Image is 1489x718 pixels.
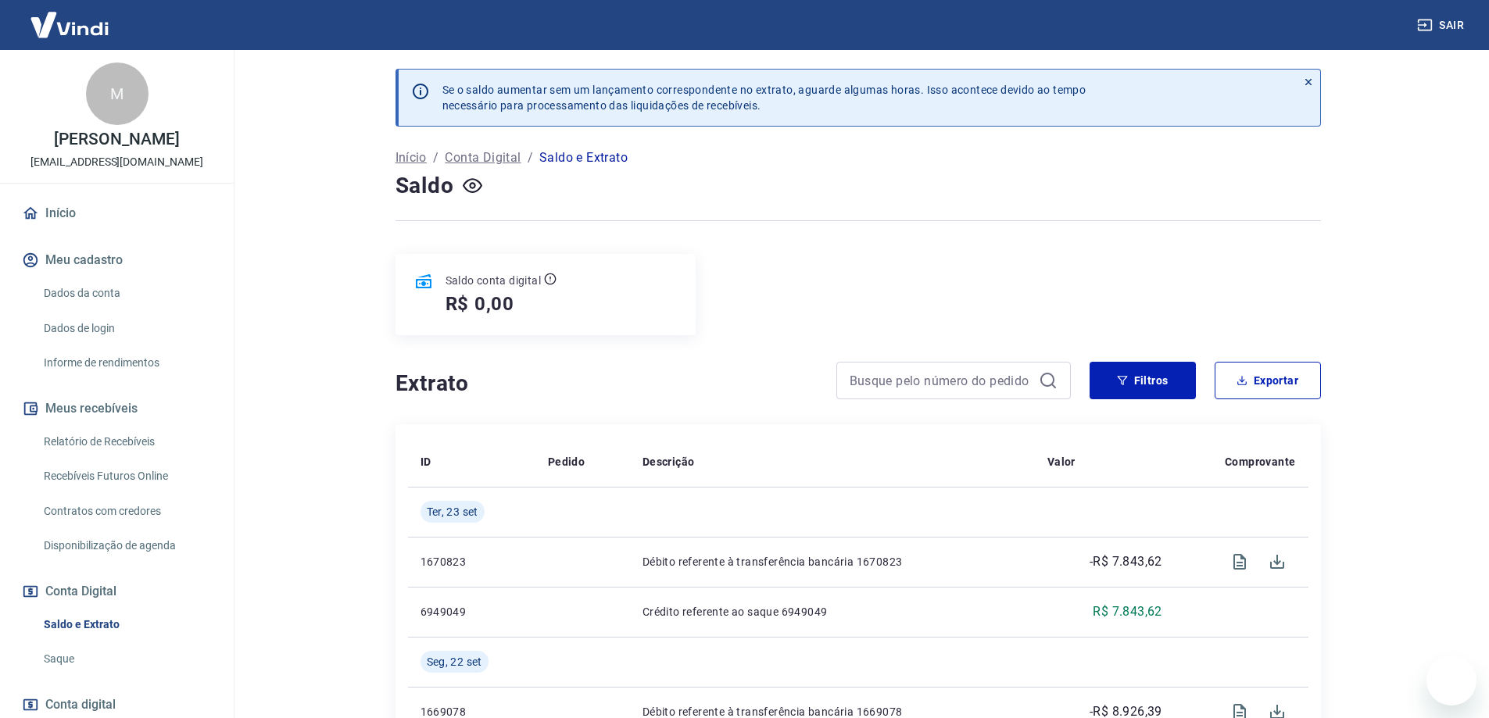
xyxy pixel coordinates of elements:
[19,196,215,230] a: Início
[427,504,478,520] span: Ter, 23 set
[642,604,1022,620] p: Crédito referente ao saque 6949049
[446,273,542,288] p: Saldo conta digital
[38,460,215,492] a: Recebíveis Futuros Online
[38,426,215,458] a: Relatório de Recebíveis
[30,154,203,170] p: [EMAIL_ADDRESS][DOMAIN_NAME]
[54,131,179,148] p: [PERSON_NAME]
[1448,652,1480,668] iframe: Número de mensagens não lidas
[1225,454,1295,470] p: Comprovante
[427,654,482,670] span: Seg, 22 set
[1090,552,1162,571] p: -R$ 7.843,62
[1221,543,1258,580] span: Visualizar
[642,554,1022,570] p: Débito referente à transferência bancária 1670823
[19,391,215,426] button: Meus recebíveis
[38,530,215,562] a: Disponibilização de agenda
[38,609,215,641] a: Saldo e Extrato
[19,243,215,277] button: Meu cadastro
[19,1,120,48] img: Vindi
[1093,602,1161,621] p: R$ 7.843,62
[1047,454,1076,470] p: Valor
[1090,362,1196,399] button: Filtros
[396,368,818,399] h4: Extrato
[642,454,695,470] p: Descrição
[396,148,427,167] a: Início
[38,643,215,675] a: Saque
[548,454,585,470] p: Pedido
[38,347,215,379] a: Informe de rendimentos
[396,170,454,202] h4: Saldo
[446,291,515,316] h5: R$ 0,00
[1215,362,1321,399] button: Exportar
[1426,655,1476,705] iframe: Botão para iniciar a janela de mensagens, 1 mensagem não lida
[421,554,523,570] p: 1670823
[19,574,215,609] button: Conta Digital
[45,694,116,716] span: Conta digital
[421,604,523,620] p: 6949049
[421,454,431,470] p: ID
[38,277,215,309] a: Dados da conta
[38,495,215,527] a: Contratos com credores
[442,82,1086,113] p: Se o saldo aumentar sem um lançamento correspondente no extrato, aguarde algumas horas. Isso acon...
[38,313,215,345] a: Dados de login
[445,148,521,167] a: Conta Digital
[433,148,438,167] p: /
[850,369,1033,392] input: Busque pelo número do pedido
[1414,11,1470,40] button: Sair
[1258,543,1296,580] span: Download
[539,148,628,167] p: Saldo e Extrato
[528,148,533,167] p: /
[86,63,149,125] div: M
